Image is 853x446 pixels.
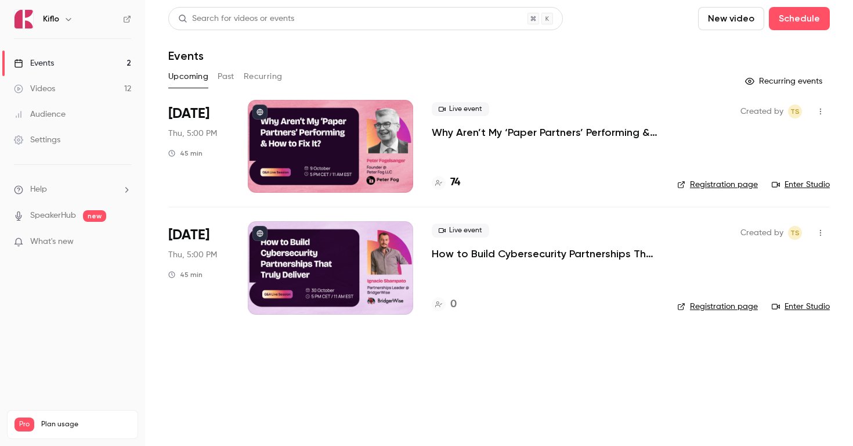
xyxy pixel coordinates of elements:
[168,128,217,139] span: Thu, 5:00 PM
[30,184,47,196] span: Help
[43,13,59,25] h6: Kiflo
[218,67,234,86] button: Past
[168,100,229,193] div: Oct 9 Thu, 5:00 PM (Europe/Rome)
[432,247,659,261] a: How to Build Cybersecurity Partnerships That Truly Deliver
[244,67,283,86] button: Recurring
[790,226,800,240] span: TS
[788,226,802,240] span: Tomica Stojanovikj
[15,418,34,431] span: Pro
[14,184,131,196] li: help-dropdown-opener
[772,179,830,190] a: Enter Studio
[168,105,209,123] span: [DATE]
[14,83,55,95] div: Videos
[432,224,489,238] span: Live event
[772,301,830,312] a: Enter Studio
[14,134,60,146] div: Settings
[178,13,294,25] div: Search for videos or events
[14,109,66,120] div: Audience
[168,149,203,158] div: 45 min
[432,297,457,312] a: 0
[432,175,460,190] a: 74
[30,236,74,248] span: What's new
[740,105,783,118] span: Created by
[740,226,783,240] span: Created by
[168,67,208,86] button: Upcoming
[168,249,217,261] span: Thu, 5:00 PM
[117,237,131,247] iframe: Noticeable Trigger
[83,210,106,222] span: new
[450,297,457,312] h4: 0
[677,179,758,190] a: Registration page
[30,210,76,222] a: SpeakerHub
[450,175,460,190] h4: 74
[788,105,802,118] span: Tomica Stojanovikj
[168,221,229,314] div: Oct 30 Thu, 5:00 PM (Europe/Rome)
[790,105,800,118] span: TS
[677,301,758,312] a: Registration page
[698,7,764,30] button: New video
[168,270,203,279] div: 45 min
[432,125,659,139] a: Why Aren’t My ‘Paper Partners’ Performing & How to Fix It?
[168,226,209,244] span: [DATE]
[740,72,830,91] button: Recurring events
[14,57,54,69] div: Events
[168,49,204,63] h1: Events
[432,102,489,116] span: Live event
[769,7,830,30] button: Schedule
[15,10,33,28] img: Kiflo
[41,420,131,429] span: Plan usage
